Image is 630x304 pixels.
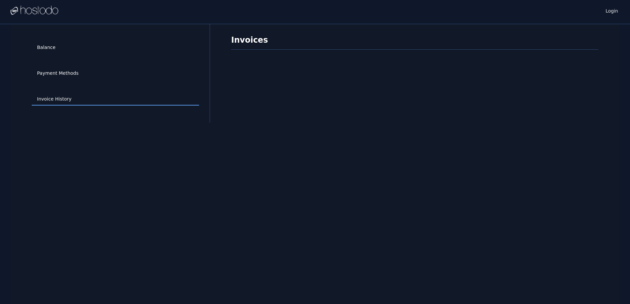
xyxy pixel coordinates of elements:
img: Logo [11,6,58,16]
a: Payment Methods [32,67,199,80]
h1: Invoices [231,35,598,50]
a: Login [604,6,619,14]
a: Balance [32,41,199,54]
a: Invoice History [32,93,199,106]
